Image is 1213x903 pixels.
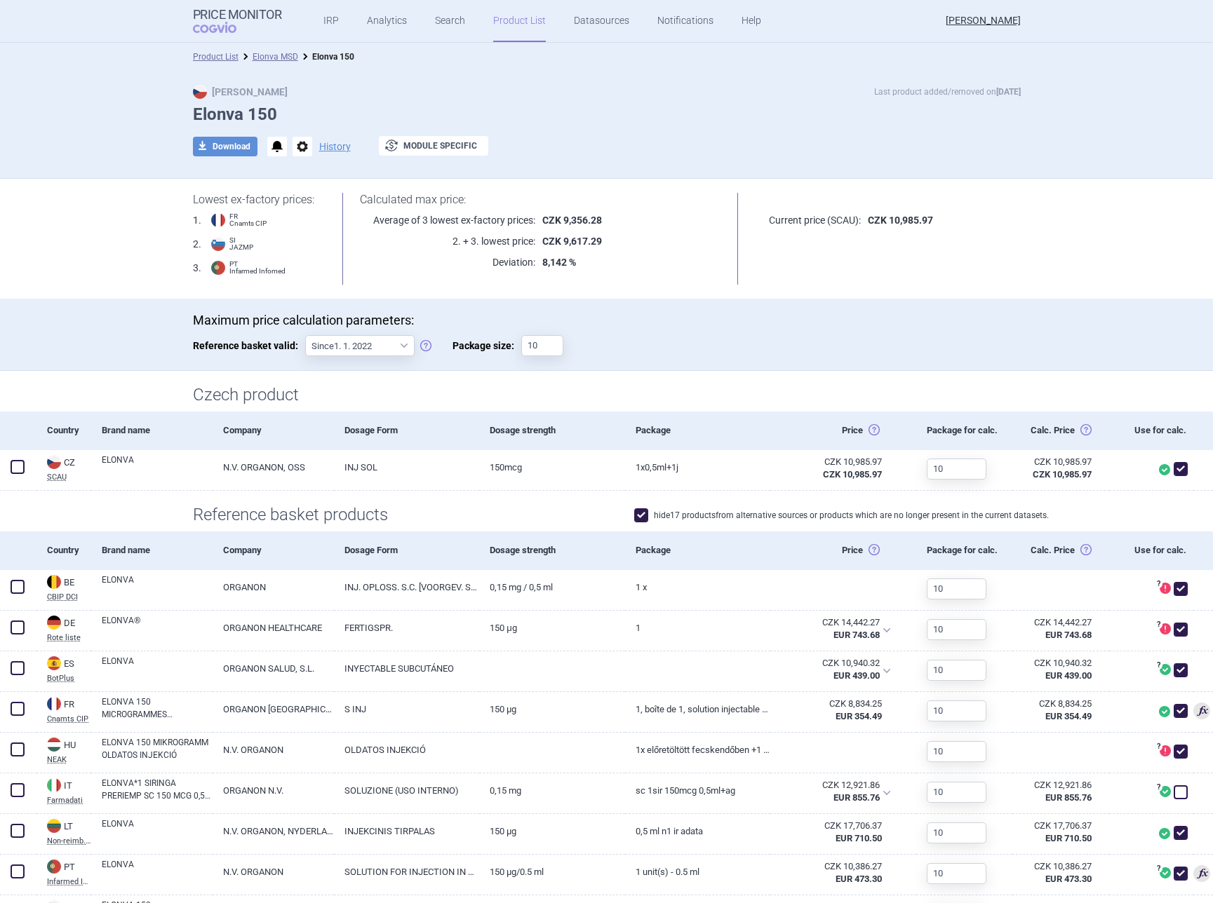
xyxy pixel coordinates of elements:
[36,412,91,449] div: Country
[360,255,535,269] p: Deviation:
[780,657,879,682] abbr: SP-CAU-010 Španělsko
[781,820,881,832] div: CZK 17,706.37
[1154,620,1162,629] span: ?
[479,570,624,604] a: 0,15 mg / 0,5 ml
[211,261,225,275] img: Portugal
[927,741,986,762] input: 10
[770,412,916,449] div: Price
[47,616,61,630] img: Germany
[213,412,334,449] div: Company
[334,450,479,484] a: INJ SOL
[334,570,479,604] a: INJ. OPLOSS. S.C. [VOORGEV. SPUIT]
[1023,657,1092,670] div: CZK 10,940.32
[47,634,91,641] abbr: Rote liste
[542,257,576,268] strong: 8,142 %
[47,455,61,469] img: Czech Republic
[334,814,479,848] a: INJEKCINIS TIRPALAS
[1033,469,1092,480] strong: CZK 10,985.97
[47,837,91,845] abbr: Non-reimb. list
[193,8,282,34] a: Price MonitorCOGVIO
[1012,773,1109,810] a: CZK 12,921.86EUR 855.76
[193,137,257,156] button: Download
[102,817,213,843] a: ELONVA
[213,611,334,645] a: ORGANON HEALTHCARE
[334,611,479,645] a: FERTIGSPR.
[193,261,201,275] span: 3 .
[1109,412,1193,449] div: Use for calc.
[305,335,415,356] select: Reference basket valid:
[334,651,479,686] a: INYECTABLE SUBCUTÁNEO
[833,670,880,681] strong: EUR 439.00
[213,570,334,604] a: ORGANON
[47,778,91,794] div: IT
[625,692,770,726] a: 1, BOÎTE DE 1, SOLUTION INJECTABLE DE 0.5 ML EN SERINGUE PRÉREMPLIE + AIGUILLE
[193,193,326,206] h1: Lowest ex-factory prices:
[213,450,334,484] a: N.V. ORGANON, OSS
[927,459,986,480] input: 10
[823,469,882,480] strong: CZK 10,985.97
[1045,670,1092,681] strong: EUR 439.00
[47,819,61,833] img: Lithuania
[836,874,882,884] strong: EUR 473.30
[360,213,535,227] p: Average of 3 lowest ex-factory prices:
[780,616,879,641] abbr: SP-CAU-010 Německo hrazené LP na recept
[770,651,899,692] div: CZK 10,940.32EUR 439.00
[36,655,91,682] a: ESESBotPlus
[36,695,91,723] a: FRFRCnamts CIP
[781,698,881,710] div: CZK 8,834.25
[47,674,91,682] abbr: BotPlus
[756,213,861,227] p: Current price (SCAU):
[47,878,91,885] abbr: Infarmed Infomed
[781,698,881,723] abbr: SP-CAU-010 Francie
[833,630,880,640] strong: EUR 743.68
[213,855,334,889] a: N.V. ORGANON
[780,779,879,792] div: CZK 12,921.86
[1012,692,1109,728] a: CZK 8,834.25EUR 354.49
[360,234,535,248] p: 2. + 3. lowest price:
[102,777,213,802] a: ELONVA*1 SIRINGA PRERIEMP SC 150 MCG 0,5 ML + 1 AGO
[229,237,253,251] span: SI JAZMP
[453,335,521,356] span: Package size:
[193,385,1021,405] h1: Czech product
[521,335,563,356] input: Package size:
[780,616,879,629] div: CZK 14,442.27
[836,711,882,721] strong: EUR 354.49
[47,593,91,601] abbr: CBIP DCI
[1023,820,1092,832] div: CZK 17,706.37
[770,773,899,814] div: CZK 12,921.86EUR 855.76
[379,136,488,156] button: Module specific
[36,817,91,845] a: LTLTNon-reimb. list
[47,819,91,834] div: LT
[36,531,91,569] div: Country
[102,858,213,883] a: ELONVA
[1023,698,1092,710] div: CZK 8,834.25
[102,454,213,479] a: ELONVA
[36,454,91,481] a: CZCZSCAU
[102,573,213,599] a: ELONVA
[193,335,305,356] span: Reference basket valid:
[927,822,986,843] input: 10
[102,736,213,761] a: ELONVA 150 MIKROGRAMM OLDATOS INJEKCIÓ
[479,814,624,848] a: 150 µg
[1193,865,1210,882] span: 3rd lowest price
[193,22,256,33] span: COGVIO
[213,773,334,808] a: ORGANON N.V.
[36,736,91,763] a: HUHUNEAK
[193,313,1021,328] p: Maximum price calculation parameters:
[312,52,354,62] strong: Elonva 150
[479,855,624,889] a: 150 µg/0.5 ml
[781,456,881,468] div: CZK 10,985.97
[625,412,770,449] div: Package
[47,860,61,874] img: Portugal
[781,860,881,885] abbr: SP-CAU-010 Portugalsko
[47,697,61,711] img: France
[781,820,881,845] abbr: SP-CAU-010 Litva
[874,85,1021,99] p: Last product added/removed on
[1012,611,1109,647] a: CZK 14,442.27EUR 743.68
[1154,783,1162,792] span: ?
[1012,855,1109,891] a: CZK 10,386.27EUR 473.30
[47,738,61,752] img: Hungary
[836,833,882,843] strong: EUR 710.50
[1193,702,1210,719] span: Lowest price
[927,863,986,884] input: 10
